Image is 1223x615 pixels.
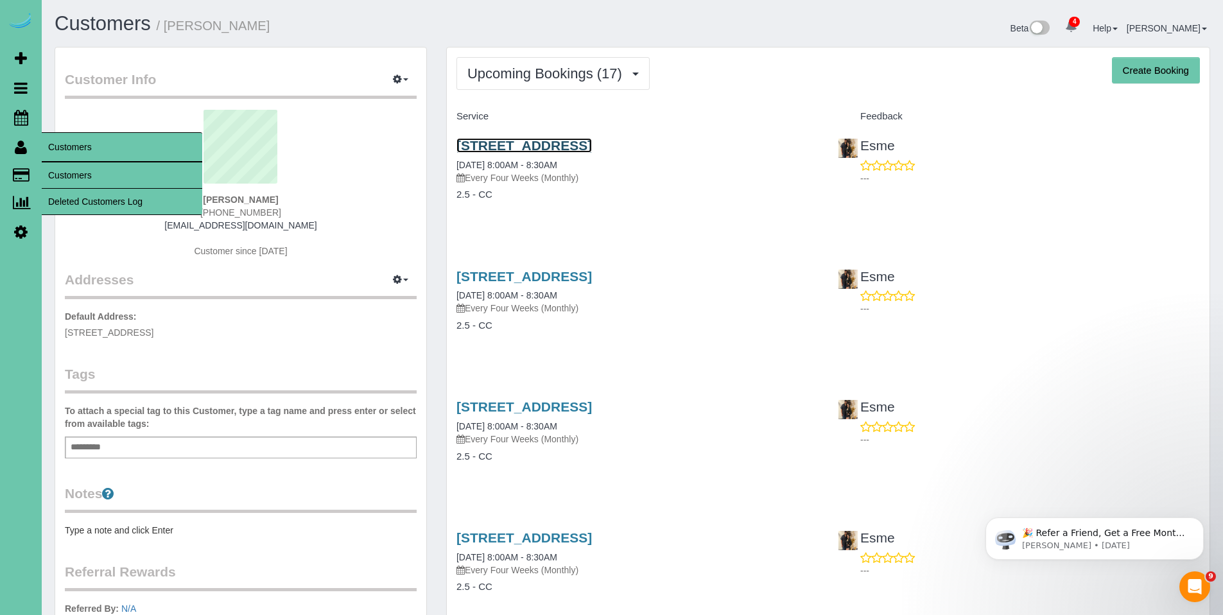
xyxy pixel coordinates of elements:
[456,433,819,446] p: Every Four Weeks (Monthly)
[838,530,895,545] a: Esme
[1127,23,1207,33] a: [PERSON_NAME]
[200,207,281,218] span: [PHONE_NUMBER]
[860,172,1200,185] p: ---
[65,327,153,338] span: [STREET_ADDRESS]
[456,451,819,462] h4: 2.5 - CC
[838,269,895,284] a: Esme
[65,365,417,394] legend: Tags
[456,530,592,545] a: [STREET_ADDRESS]
[456,399,592,414] a: [STREET_ADDRESS]
[1179,571,1210,602] iframe: Intercom live chat
[65,404,417,430] label: To attach a special tag to this Customer, type a tag name and press enter or select from availabl...
[456,57,650,90] button: Upcoming Bookings (17)
[164,220,317,230] a: [EMAIL_ADDRESS][DOMAIN_NAME]
[838,400,858,419] img: Esme
[860,302,1200,315] p: ---
[966,490,1223,580] iframe: Intercom notifications message
[456,421,557,431] a: [DATE] 8:00AM - 8:30AM
[1112,57,1200,84] button: Create Booking
[456,582,819,593] h4: 2.5 - CC
[456,302,819,315] p: Every Four Weeks (Monthly)
[1059,13,1084,41] a: 4
[456,189,819,200] h4: 2.5 - CC
[1028,21,1050,37] img: New interface
[456,160,557,170] a: [DATE] 8:00AM - 8:30AM
[456,138,592,153] a: [STREET_ADDRESS]
[456,111,819,122] h4: Service
[456,320,819,331] h4: 2.5 - CC
[456,171,819,184] p: Every Four Weeks (Monthly)
[467,65,629,82] span: Upcoming Bookings (17)
[456,269,592,284] a: [STREET_ADDRESS]
[65,310,137,323] label: Default Address:
[203,195,278,205] strong: [PERSON_NAME]
[42,162,202,215] ul: Customers
[1069,17,1080,27] span: 4
[121,603,136,614] a: N/A
[838,531,858,550] img: Esme
[860,564,1200,577] p: ---
[456,564,819,576] p: Every Four Weeks (Monthly)
[65,70,417,99] legend: Customer Info
[456,552,557,562] a: [DATE] 8:00AM - 8:30AM
[838,270,858,289] img: Esme
[1010,23,1050,33] a: Beta
[65,484,417,513] legend: Notes
[838,399,895,414] a: Esme
[55,12,151,35] a: Customers
[838,138,895,153] a: Esme
[8,13,33,31] img: Automaid Logo
[1093,23,1118,33] a: Help
[456,290,557,300] a: [DATE] 8:00AM - 8:30AM
[838,111,1200,122] h4: Feedback
[42,132,202,162] span: Customers
[1206,571,1216,582] span: 9
[838,139,858,158] img: Esme
[860,433,1200,446] p: ---
[65,602,119,615] label: Referred By:
[42,189,202,214] a: Deleted Customers Log
[65,562,417,591] legend: Referral Rewards
[42,162,202,188] a: Customers
[194,246,287,256] span: Customer since [DATE]
[157,19,270,33] small: / [PERSON_NAME]
[65,524,417,537] pre: Type a note and click Enter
